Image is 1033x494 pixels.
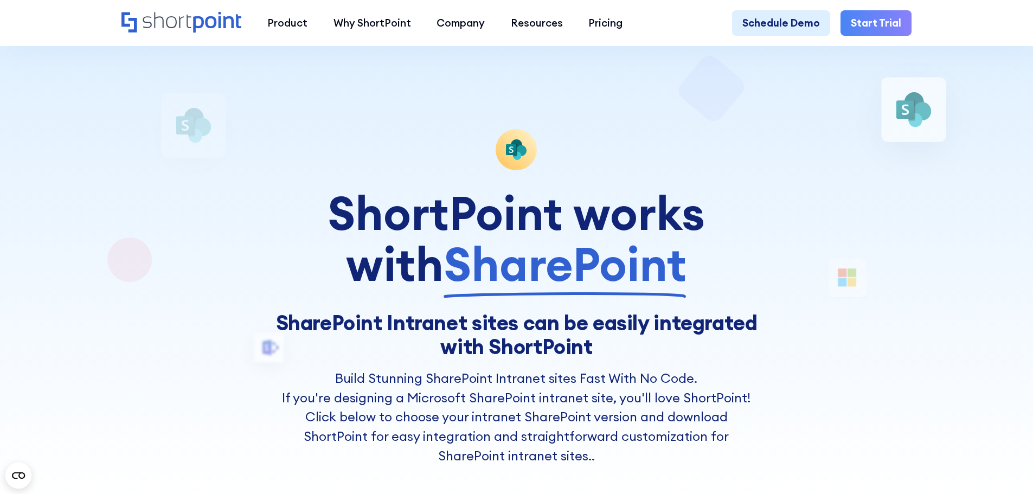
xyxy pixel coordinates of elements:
[444,239,686,290] span: SharePoint
[576,10,636,36] a: Pricing
[498,10,576,36] a: Resources
[267,15,307,31] div: Product
[437,15,485,31] div: Company
[424,10,498,36] a: Company
[274,388,759,466] p: If you're designing a Microsoft SharePoint intranet site, you'll love ShortPoint! Click below to ...
[838,368,1033,494] iframe: Chat Widget
[333,15,411,31] div: Why ShortPoint
[274,188,759,290] div: ShortPoint works with
[840,10,912,36] a: Start Trial
[254,10,320,36] a: Product
[320,10,424,36] a: Why ShortPoint
[588,15,623,31] div: Pricing
[274,369,759,388] h2: Build Stunning SharePoint Intranet sites Fast With No Code.
[274,311,759,358] h1: SharePoint Intranet sites can be easily integrated with ShortPoint
[732,10,830,36] a: Schedule Demo
[121,12,241,34] a: Home
[511,15,563,31] div: Resources
[5,463,31,489] button: Open CMP widget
